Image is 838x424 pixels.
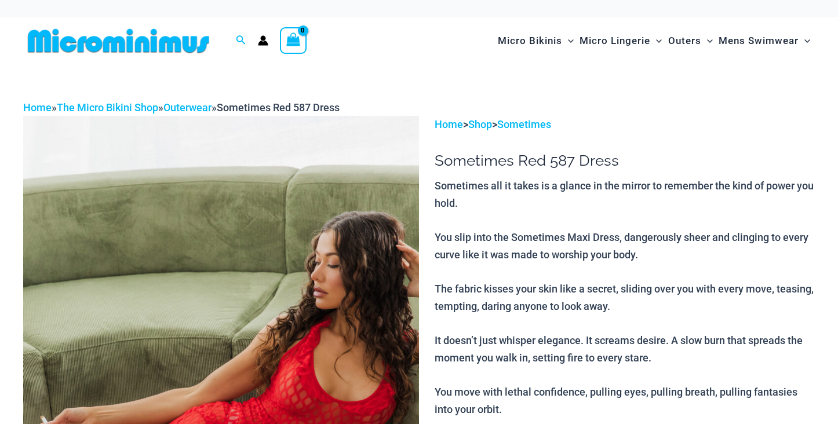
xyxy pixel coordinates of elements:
[435,118,463,130] a: Home
[280,27,307,54] a: View Shopping Cart, empty
[650,26,662,56] span: Menu Toggle
[493,21,815,60] nav: Site Navigation
[716,23,813,59] a: Mens SwimwearMenu ToggleMenu Toggle
[495,23,577,59] a: Micro BikinisMenu ToggleMenu Toggle
[665,23,716,59] a: OutersMenu ToggleMenu Toggle
[701,26,713,56] span: Menu Toggle
[163,101,212,114] a: Outerwear
[258,35,268,46] a: Account icon link
[468,118,492,130] a: Shop
[799,26,810,56] span: Menu Toggle
[57,101,158,114] a: The Micro Bikini Shop
[562,26,574,56] span: Menu Toggle
[236,34,246,48] a: Search icon link
[23,28,214,54] img: MM SHOP LOGO FLAT
[217,101,340,114] span: Sometimes Red 587 Dress
[435,152,815,170] h1: Sometimes Red 587 Dress
[435,116,815,133] p: > >
[497,118,551,130] a: Sometimes
[580,26,650,56] span: Micro Lingerie
[498,26,562,56] span: Micro Bikinis
[23,101,52,114] a: Home
[668,26,701,56] span: Outers
[23,101,340,114] span: » » »
[719,26,799,56] span: Mens Swimwear
[577,23,665,59] a: Micro LingerieMenu ToggleMenu Toggle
